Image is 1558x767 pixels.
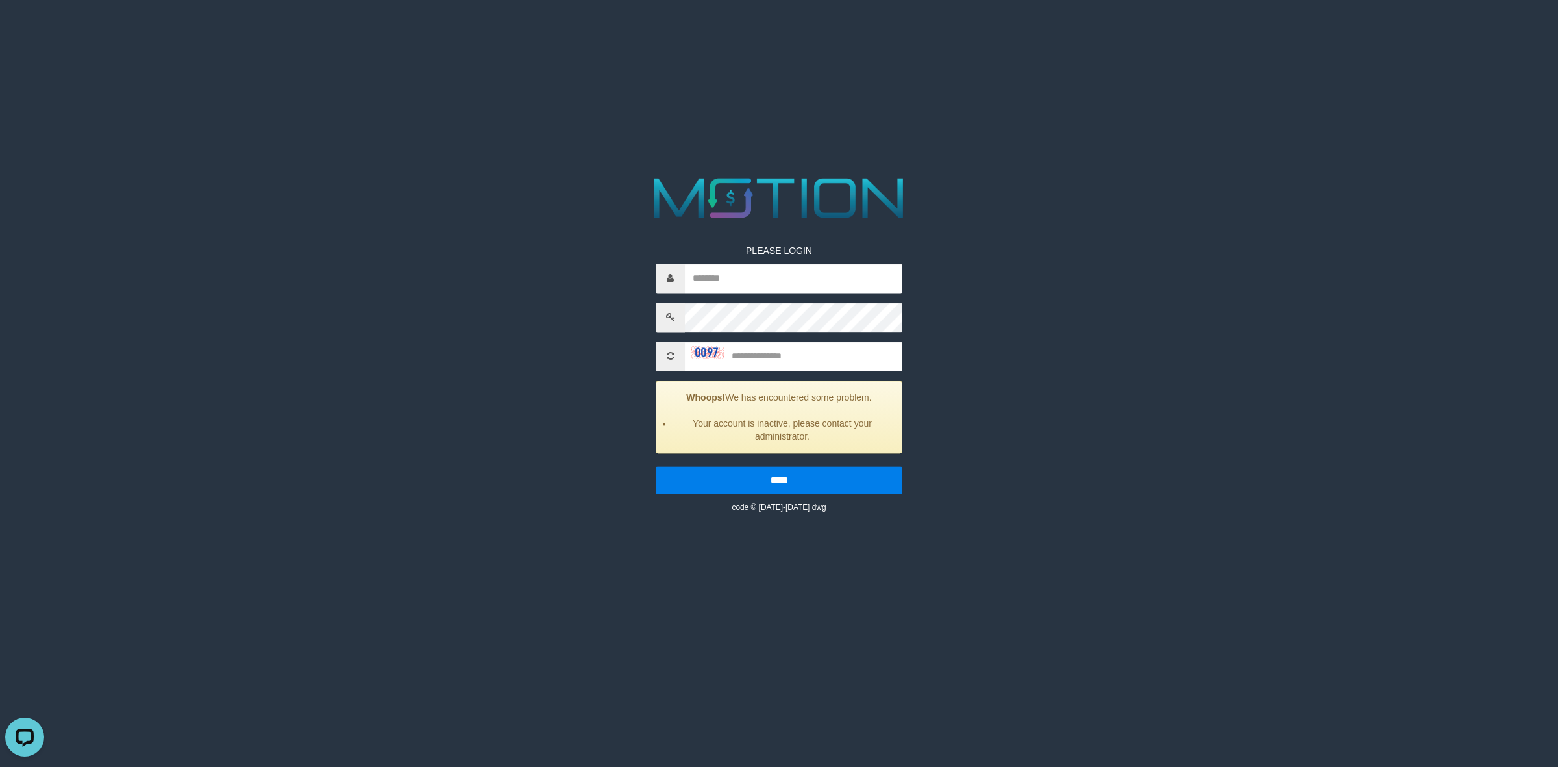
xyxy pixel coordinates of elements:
[691,346,724,358] img: captcha
[656,244,902,257] p: PLEASE LOGIN
[732,503,826,512] small: code © [DATE]-[DATE] dwg
[5,5,44,44] button: Open LiveChat chat widget
[673,417,892,443] li: Your account is inactive, please contact your administrator.
[656,381,902,453] div: We has encountered some problem.
[643,171,915,225] img: MOTION_logo.png
[686,392,725,403] strong: Whoops!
